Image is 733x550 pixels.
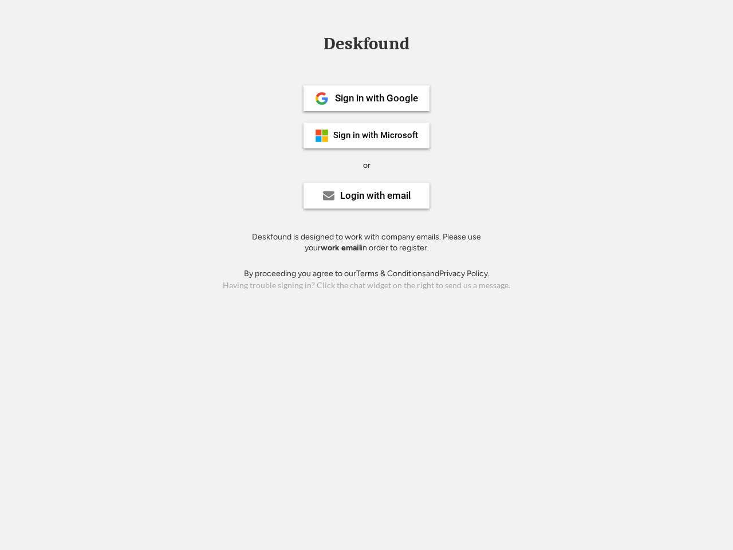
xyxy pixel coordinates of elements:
div: Sign in with Google [335,93,418,103]
div: By proceeding you agree to our and [244,268,490,280]
img: ms-symbollockup_mssymbol_19.png [315,129,329,143]
div: Sign in with Microsoft [333,131,418,140]
a: Privacy Policy. [439,269,490,278]
div: Deskfound is designed to work with company emails. Please use your in order to register. [238,231,495,254]
strong: work email [321,243,361,253]
div: Login with email [340,191,411,201]
div: or [363,160,371,171]
img: 1024px-Google__G__Logo.svg.png [315,92,329,105]
a: Terms & Conditions [356,269,426,278]
div: Deskfound [318,35,415,53]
